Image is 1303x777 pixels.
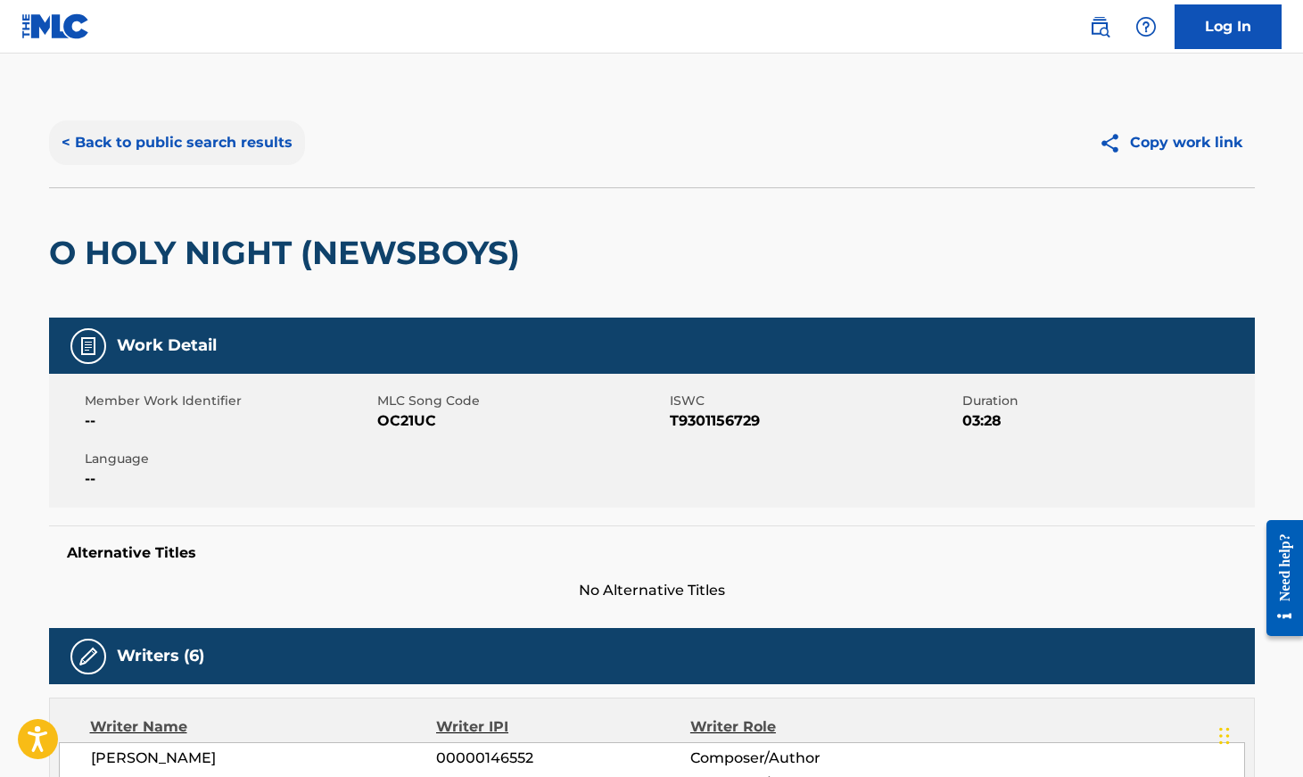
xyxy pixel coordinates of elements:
[1214,691,1303,777] iframe: Chat Widget
[85,410,373,432] span: --
[1135,16,1157,37] img: help
[690,716,921,738] div: Writer Role
[49,120,305,165] button: < Back to public search results
[85,450,373,468] span: Language
[1089,16,1110,37] img: search
[670,392,958,410] span: ISWC
[78,335,99,357] img: Work Detail
[90,716,437,738] div: Writer Name
[117,335,217,356] h5: Work Detail
[962,392,1250,410] span: Duration
[117,646,204,666] h5: Writers (6)
[85,468,373,490] span: --
[377,410,665,432] span: OC21UC
[690,748,921,769] span: Composer/Author
[436,716,690,738] div: Writer IPI
[1099,132,1130,154] img: Copy work link
[1175,4,1282,49] a: Log In
[1128,9,1164,45] div: Help
[1082,9,1117,45] a: Public Search
[78,646,99,667] img: Writers
[49,580,1255,601] span: No Alternative Titles
[1253,506,1303,649] iframe: Resource Center
[670,410,958,432] span: T9301156729
[436,748,689,769] span: 00000146552
[67,544,1237,562] h5: Alternative Titles
[1219,709,1230,763] div: Drag
[49,233,529,273] h2: O HOLY NIGHT (NEWSBOYS)
[377,392,665,410] span: MLC Song Code
[21,13,90,39] img: MLC Logo
[91,748,437,769] span: [PERSON_NAME]
[962,410,1250,432] span: 03:28
[85,392,373,410] span: Member Work Identifier
[1086,120,1255,165] button: Copy work link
